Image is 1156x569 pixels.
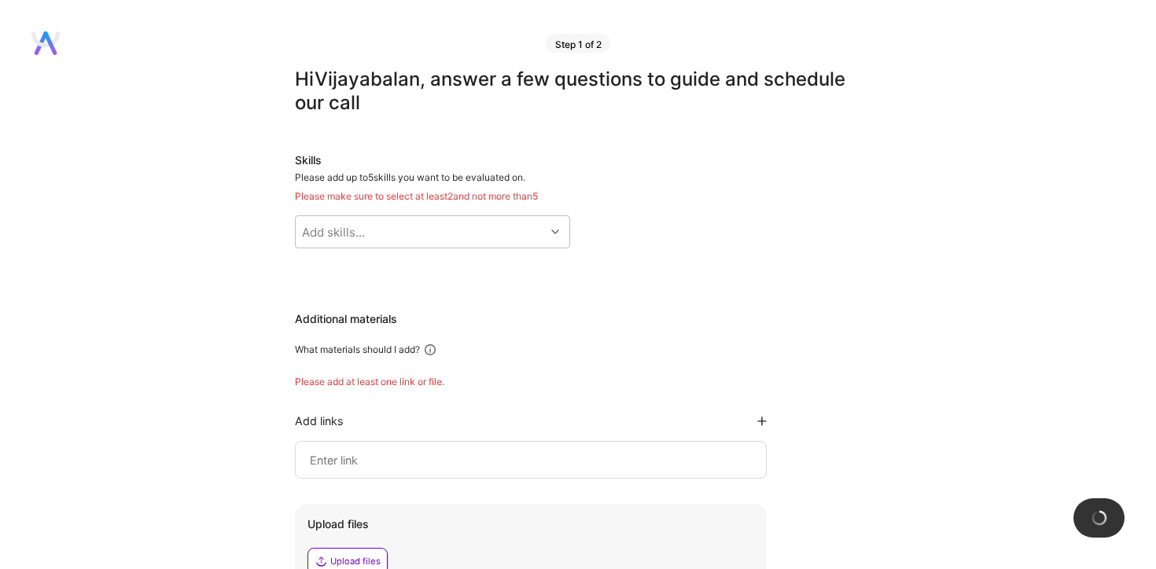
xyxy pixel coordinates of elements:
[295,68,845,115] div: Hi Vijayabalan , answer a few questions to guide and schedule our call
[302,224,365,240] div: Add skills...
[308,450,753,469] input: Enter link
[551,228,559,236] i: icon Chevron
[1092,510,1107,526] img: loading
[295,171,845,203] div: Please add up to 5 skills you want to be evaluated on.
[295,343,420,356] div: What materials should I add?
[295,376,845,388] div: Please add at least one link or file.
[295,190,845,203] div: Please make sure to select at least 2 and not more than 5
[546,34,611,53] div: Step 1 of 2
[757,417,767,426] i: icon PlusBlackFlat
[295,311,845,327] div: Additional materials
[295,413,344,428] div: Add links
[423,343,437,357] i: icon Info
[330,555,381,567] div: Upload files
[315,555,327,567] i: icon Upload2
[307,516,754,532] div: Upload files
[295,152,845,168] div: Skills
